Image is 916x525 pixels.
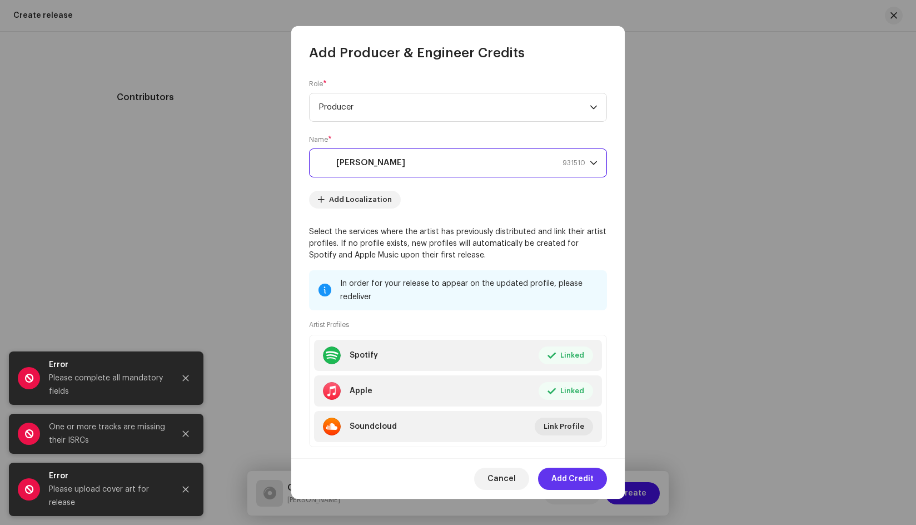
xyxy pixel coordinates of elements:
label: Name [309,135,332,144]
button: Add Localization [309,191,401,209]
div: Soundcloud [350,422,397,431]
button: Linked [539,382,593,400]
div: One or more tracks are missing their ISRCs [49,420,166,447]
span: Linked [560,380,584,402]
span: Add Credit [551,468,594,490]
div: In order for your release to appear on the updated profile, please redeliver [340,277,598,304]
div: dropdown trigger [590,93,598,121]
div: Error [49,469,166,483]
button: Close [175,423,197,445]
span: Add Producer & Engineer Credits [309,44,525,62]
img: 4ba62ad0-8dc4-4c95-8142-8a6cac24003a [318,156,332,170]
span: Add Localization [329,189,392,211]
span: 931510 [562,149,585,177]
button: Close [175,367,197,389]
div: Spotify [350,351,378,360]
div: dropdown trigger [590,149,598,177]
button: Link Profile [535,418,593,435]
span: Cancel [487,468,516,490]
div: Apple [350,387,372,395]
strong: [PERSON_NAME] [336,149,405,177]
div: Error [49,358,166,372]
button: Linked [539,346,593,364]
span: Bástian [318,149,590,177]
button: Cancel [474,468,529,490]
span: Link Profile [544,415,584,438]
button: Close [175,478,197,501]
div: Please upload cover art for release [49,483,166,509]
span: Linked [560,344,584,366]
button: Add Credit [538,468,607,490]
label: Role [309,80,327,88]
div: Please complete all mandatory fields [49,372,166,398]
span: Producer [318,93,590,121]
p: Select the services where the artist has previously distributed and link their artist profiles. I... [309,226,607,261]
small: Artist Profiles [309,319,349,330]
